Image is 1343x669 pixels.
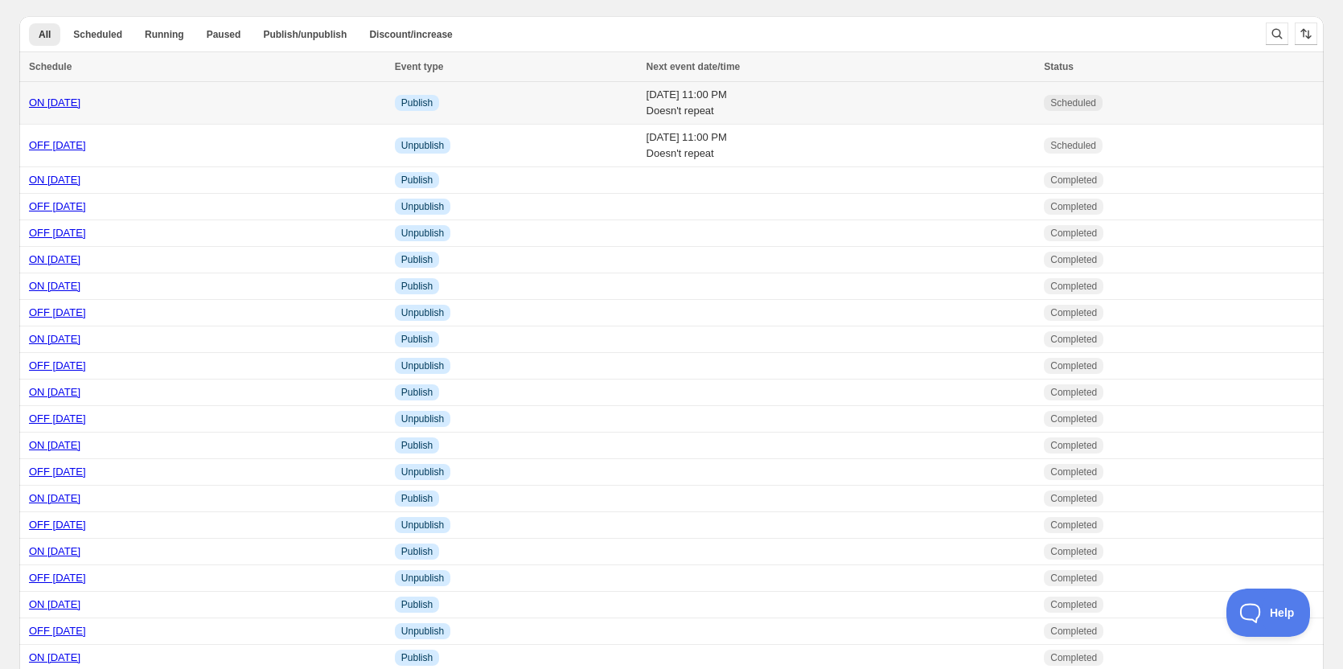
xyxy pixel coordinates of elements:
a: OFF [DATE] [29,139,86,151]
span: Publish [401,253,433,266]
a: OFF [DATE] [29,412,86,425]
span: Unpublish [401,306,444,319]
span: Status [1044,61,1074,72]
a: OFF [DATE] [29,519,86,531]
span: Completed [1050,492,1097,505]
a: ON [DATE] [29,439,80,451]
span: Unpublish [401,139,444,152]
button: Sort the results [1295,23,1317,45]
span: Completed [1050,359,1097,372]
a: OFF [DATE] [29,306,86,318]
a: OFF [DATE] [29,572,86,584]
span: Completed [1050,253,1097,266]
a: OFF [DATE] [29,359,86,371]
span: Running [145,28,184,41]
span: Unpublish [401,572,444,585]
span: Publish [401,333,433,346]
span: Completed [1050,439,1097,452]
span: Completed [1050,519,1097,532]
span: Completed [1050,412,1097,425]
span: Unpublish [401,519,444,532]
span: Unpublish [401,227,444,240]
span: Completed [1050,572,1097,585]
span: Scheduled [1050,96,1096,109]
span: Publish/unpublish [263,28,347,41]
span: Publish [401,96,433,109]
a: ON [DATE] [29,280,80,292]
a: ON [DATE] [29,598,80,610]
span: Completed [1050,651,1097,664]
a: OFF [DATE] [29,227,86,239]
span: Unpublish [401,625,444,638]
a: OFF [DATE] [29,200,86,212]
span: Publish [401,598,433,611]
span: Completed [1050,625,1097,638]
span: Next event date/time [647,61,741,72]
span: Completed [1050,386,1097,399]
span: Scheduled [1050,139,1096,152]
span: All [39,28,51,41]
span: Completed [1050,466,1097,478]
span: Completed [1050,227,1097,240]
span: Discount/increase [369,28,452,41]
span: Publish [401,492,433,505]
button: Search and filter results [1266,23,1288,45]
span: Unpublish [401,412,444,425]
a: ON [DATE] [29,545,80,557]
span: Scheduled [73,28,122,41]
span: Publish [401,174,433,187]
span: Publish [401,545,433,558]
span: Unpublish [401,200,444,213]
span: Completed [1050,333,1097,346]
iframe: Toggle Customer Support [1226,589,1311,637]
a: ON [DATE] [29,96,80,109]
span: Publish [401,280,433,293]
span: Unpublish [401,466,444,478]
span: Event type [395,61,444,72]
span: Paused [207,28,241,41]
span: Publish [401,651,433,664]
span: Completed [1050,598,1097,611]
span: Publish [401,439,433,452]
a: ON [DATE] [29,492,80,504]
span: Completed [1050,306,1097,319]
a: OFF [DATE] [29,466,86,478]
a: OFF [DATE] [29,625,86,637]
a: ON [DATE] [29,651,80,663]
span: Completed [1050,200,1097,213]
a: ON [DATE] [29,333,80,345]
span: Publish [401,386,433,399]
span: Completed [1050,174,1097,187]
td: [DATE] 11:00 PM Doesn't repeat [642,125,1040,167]
a: ON [DATE] [29,386,80,398]
a: ON [DATE] [29,253,80,265]
span: Completed [1050,545,1097,558]
a: ON [DATE] [29,174,80,186]
td: [DATE] 11:00 PM Doesn't repeat [642,82,1040,125]
span: Unpublish [401,359,444,372]
span: Completed [1050,280,1097,293]
span: Schedule [29,61,72,72]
